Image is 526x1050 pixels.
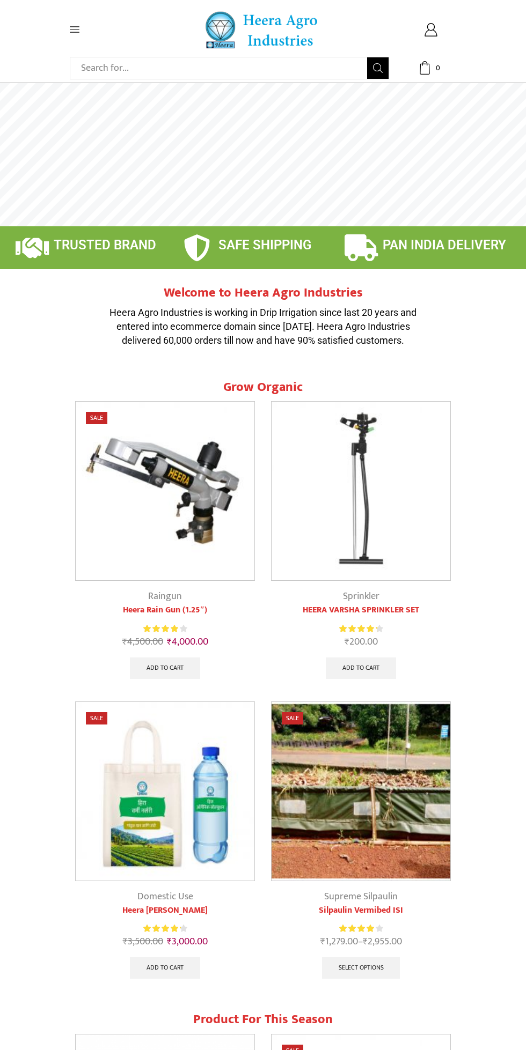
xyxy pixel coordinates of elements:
span: – [271,935,451,949]
span: ₹ [167,634,172,650]
span: Rated out of 5 [339,923,376,934]
button: Search button [367,57,389,79]
input: Search for... [76,57,367,79]
span: ₹ [320,934,325,950]
span: ₹ [345,634,349,650]
a: Sprinkler [343,588,379,604]
a: Heera Rain Gun (1.25″) [75,604,255,617]
img: Impact Mini Sprinkler [272,402,450,580]
bdi: 3,500.00 [123,934,163,950]
div: Rated 4.33 out of 5 [143,923,187,934]
img: Silpaulin Vermibed ISI [272,702,450,881]
span: Rated out of 5 [339,623,377,634]
span: TRUSTED BRAND [54,238,156,253]
a: Add to cart: “Heera Rain Gun (1.25")” [130,657,200,679]
a: Add to cart: “HEERA VARSHA SPRINKLER SET” [326,657,396,679]
a: Add to cart: “Heera Vermi Nursery” [130,957,200,979]
span: Grow Organic [223,376,303,398]
img: Heera Raingun 1.50 [76,402,254,580]
a: Heera [PERSON_NAME] [75,904,255,917]
span: Rated out of 5 [143,623,178,634]
span: ₹ [123,934,128,950]
bdi: 4,000.00 [167,634,208,650]
span: SAFE SHIPPING [218,238,311,253]
bdi: 1,279.00 [320,934,358,950]
a: Select options for “Silpaulin Vermibed ISI” [322,957,400,979]
a: Domestic Use [137,889,193,905]
bdi: 4,500.00 [122,634,163,650]
span: Sale [86,412,107,424]
bdi: 200.00 [345,634,378,650]
a: Silpaulin Vermibed ISI [271,904,451,917]
span: 0 [432,63,443,73]
a: 0 [405,61,456,75]
p: Heera Agro Industries is working in Drip Irrigation since last 20 years and entered into ecommerc... [102,306,424,347]
div: Rated 4.00 out of 5 [143,623,187,634]
div: Rated 4.17 out of 5 [339,923,383,934]
a: Supreme Silpaulin [324,889,398,905]
span: Sale [282,712,303,724]
a: Raingun [148,588,182,604]
span: Rated out of 5 [143,923,181,934]
img: Heera Vermi Nursery [76,702,254,881]
span: Product for this Season [193,1009,333,1030]
span: ₹ [363,934,368,950]
div: Rated 4.37 out of 5 [339,623,383,634]
span: ₹ [167,934,172,950]
span: ₹ [122,634,127,650]
bdi: 2,955.00 [363,934,402,950]
h2: Welcome to Heera Agro Industries [102,285,424,301]
bdi: 3,000.00 [167,934,208,950]
span: Sale [86,712,107,724]
span: PAN INDIA DELIVERY [383,238,506,253]
a: HEERA VARSHA SPRINKLER SET [271,604,451,617]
